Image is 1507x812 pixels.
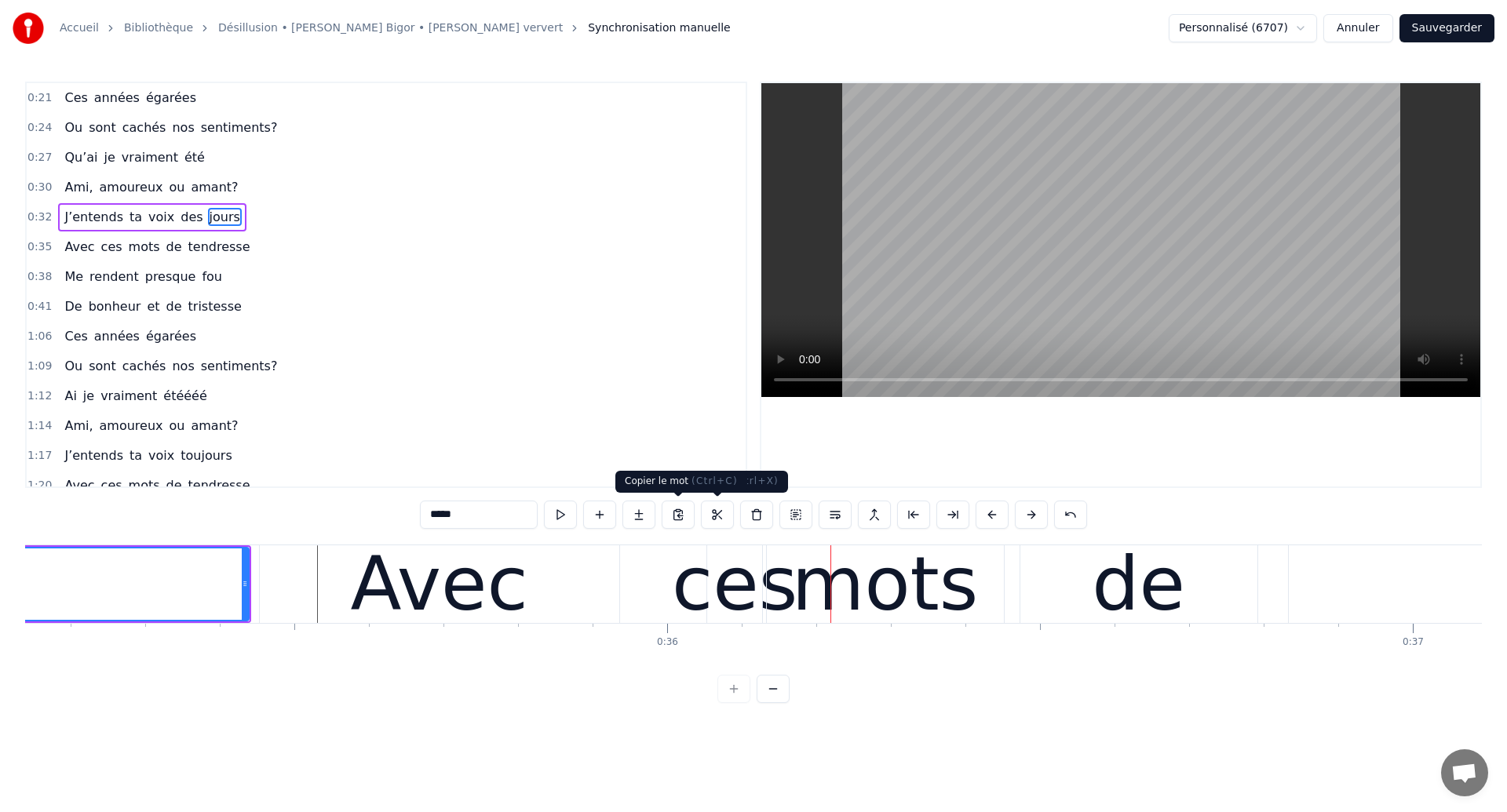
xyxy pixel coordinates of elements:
[170,118,195,137] span: nos
[27,180,52,195] span: 0:30
[93,89,141,107] span: années
[63,297,83,315] span: De
[63,268,85,286] span: Me
[792,528,978,640] div: mots
[179,208,204,226] span: des
[63,446,125,464] span: J’entends
[87,118,118,137] span: sont
[27,299,52,315] span: 0:41
[183,148,206,166] span: été
[27,150,52,166] span: 0:27
[60,20,731,36] nav: breadcrumb
[63,208,125,226] span: J’entends
[27,269,52,285] span: 0:38
[189,417,239,435] span: amant?
[27,120,52,136] span: 0:24
[27,418,52,434] span: 1:14
[27,388,52,404] span: 1:12
[63,387,78,405] span: Ai
[1441,749,1488,796] div: Ouvrir le chat
[63,417,94,435] span: Ami,
[121,357,168,375] span: cachés
[179,446,234,464] span: toujours
[200,268,224,286] span: fou
[63,238,96,256] span: Avec
[27,209,52,225] span: 0:32
[98,178,165,196] span: amoureux
[127,238,162,256] span: mots
[350,528,527,640] div: Avec
[165,297,184,315] span: de
[128,446,144,464] span: ta
[168,417,187,435] span: ou
[103,148,117,166] span: je
[187,476,252,494] span: tendresse
[27,329,52,344] span: 1:06
[208,208,242,226] span: jours
[218,20,563,36] a: Désillusion • [PERSON_NAME] Bigor • [PERSON_NAME] ververt
[60,20,99,36] a: Accueil
[99,387,159,405] span: vraiment
[98,417,165,435] span: amoureux
[165,476,184,494] span: de
[27,478,52,493] span: 1:20
[93,327,141,345] span: années
[63,118,84,137] span: Ou
[187,238,252,256] span: tendresse
[27,90,52,106] span: 0:21
[168,178,187,196] span: ou
[87,297,143,315] span: bonheur
[145,297,161,315] span: et
[1403,636,1424,649] div: 0:37
[657,636,678,649] div: 0:36
[100,476,124,494] span: ces
[27,239,52,255] span: 0:35
[653,471,788,493] div: Couper le mot
[165,238,184,256] span: de
[63,148,99,166] span: Qu’ai
[87,357,118,375] span: sont
[27,359,52,374] span: 1:09
[63,89,89,107] span: Ces
[147,208,176,226] span: voix
[13,13,44,44] img: youka
[199,118,279,137] span: sentiments?
[63,476,96,494] span: Avec
[27,448,52,464] span: 1:17
[162,387,209,405] span: étéééé
[1323,14,1392,42] button: Annuler
[88,268,140,286] span: rendent
[144,327,198,345] span: égarées
[588,20,731,36] span: Synchronisation manuelle
[691,475,738,486] span: ( Ctrl+C )
[187,297,243,315] span: tristesse
[124,20,193,36] a: Bibliothèque
[672,528,797,640] div: ces
[63,357,84,375] span: Ou
[82,387,96,405] span: je
[615,471,747,493] div: Copier le mot
[128,208,144,226] span: ta
[199,357,279,375] span: sentiments?
[144,89,198,107] span: égarées
[147,446,176,464] span: voix
[63,178,94,196] span: Ami,
[189,178,239,196] span: amant?
[1399,14,1494,42] button: Sauvegarder
[120,148,180,166] span: vraiment
[144,268,198,286] span: presque
[732,475,779,486] span: ( Ctrl+X )
[63,327,89,345] span: Ces
[127,476,162,494] span: mots
[1092,528,1185,640] div: de
[121,118,168,137] span: cachés
[170,357,195,375] span: nos
[100,238,124,256] span: ces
